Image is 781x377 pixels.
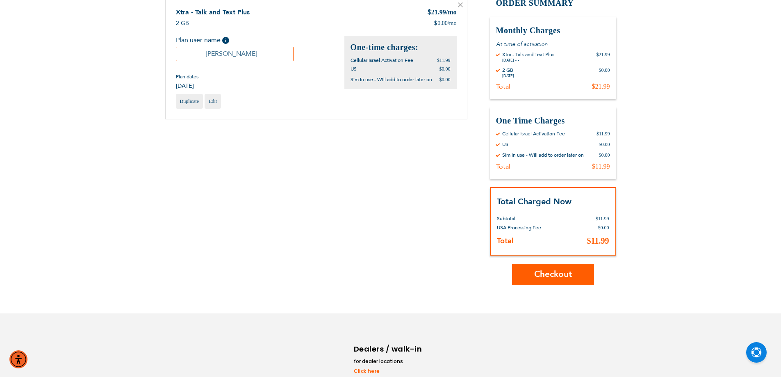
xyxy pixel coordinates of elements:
span: US [351,66,357,72]
span: Checkout [534,268,572,280]
li: for dealer locations [354,357,424,366]
span: $11.99 [587,236,609,245]
strong: Total Charged Now [497,196,572,207]
div: 0.00 [434,19,456,27]
h3: One Time Charges [496,115,610,126]
span: /mo [446,9,457,16]
div: $0.00 [599,67,610,78]
span: Duplicate [180,98,199,104]
div: $11.99 [597,130,610,137]
div: $21.99 [592,82,610,91]
div: [DATE] - - [502,73,519,78]
button: Checkout [512,264,594,285]
div: $0.00 [599,152,610,158]
a: Edit [205,94,221,109]
span: [DATE] [176,82,198,90]
span: Plan dates [176,73,198,80]
h2: One-time charges: [351,42,451,53]
span: $ [427,8,431,18]
div: $11.99 [592,162,610,171]
p: At time of activation [496,40,610,48]
div: Total [496,82,510,91]
div: Sim in use - Will add to order later on [502,152,584,158]
span: $ [434,19,437,27]
div: Accessibility Menu [9,350,27,368]
span: $0.00 [439,66,451,72]
span: USA Processing Fee [497,224,541,231]
span: Cellular Israel Activation Fee [351,57,413,64]
div: $21.99 [597,51,610,63]
span: Plan user name [176,36,221,45]
span: $0.00 [439,77,451,82]
span: /mo [448,19,457,27]
div: $0.00 [599,141,610,148]
span: 2 GB [176,19,189,27]
strong: Total [497,236,514,246]
div: Xtra - Talk and Text Plus [502,51,554,58]
a: Click here [354,368,424,375]
div: [DATE] - - [502,58,554,63]
h6: Dealers / walk-in [354,343,424,355]
span: $11.99 [437,57,451,63]
span: $0.00 [598,225,609,231]
span: Help [222,37,229,44]
span: Edit [209,98,217,104]
span: $11.99 [596,216,609,222]
div: Cellular Israel Activation Fee [502,130,565,137]
h3: Monthly Charges [496,25,610,36]
div: US [502,141,508,148]
a: Xtra - Talk and Text Plus [176,8,250,17]
a: Duplicate [176,94,203,109]
div: 2 GB [502,67,519,73]
div: 21.99 [427,8,457,18]
th: Subtotal [497,208,572,223]
div: Total [496,162,510,171]
span: Sim in use - Will add to order later on [351,76,432,83]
